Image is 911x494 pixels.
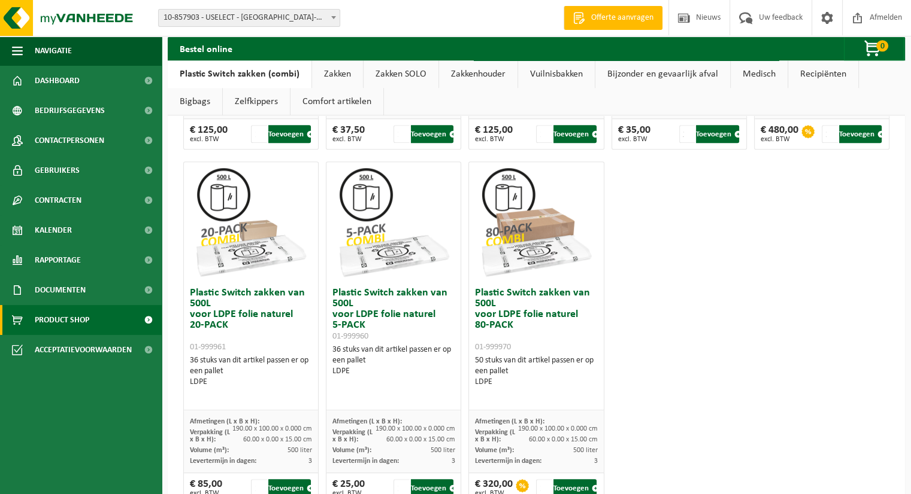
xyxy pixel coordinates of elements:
[475,136,513,143] span: excl. BTW
[190,125,228,143] div: € 125,00
[268,125,311,143] button: Toevoegen
[822,125,838,143] input: 1
[287,447,312,454] span: 500 liter
[618,125,650,143] div: € 35,00
[35,36,72,66] span: Navigatie
[573,447,598,454] span: 500 liter
[518,425,598,432] span: 190.00 x 100.00 x 0.000 cm
[761,136,798,143] span: excl. BTW
[158,9,340,27] span: 10-857903 - USELECT - SINT-DENIJS-WESTREM
[332,458,399,465] span: Levertermijn in dagen:
[386,436,455,443] span: 60.00 x 0.00 x 15.00 cm
[190,447,229,454] span: Volume (m³):
[35,245,81,275] span: Rapportage
[190,377,312,388] div: LDPE
[332,429,373,443] span: Verpakking (L x B x H):
[844,36,904,60] button: 0
[536,125,552,143] input: 1
[35,275,86,305] span: Documenten
[159,10,340,26] span: 10-857903 - USELECT - SINT-DENIJS-WESTREM
[876,40,888,51] span: 0
[332,332,368,341] span: 01-999960
[332,366,455,377] div: LDPE
[251,125,267,143] input: 1
[332,136,365,143] span: excl. BTW
[696,125,739,143] button: Toevoegen
[191,162,311,282] img: 01-999961
[761,125,798,143] div: € 480,00
[475,343,511,352] span: 01-999970
[439,60,517,88] a: Zakkenhouder
[679,125,695,143] input: 1
[430,447,455,454] span: 500 liter
[35,305,89,335] span: Product Shop
[168,60,311,88] a: Plastic Switch zakken (combi)
[35,126,104,155] span: Contactpersonen
[476,162,596,282] img: 01-999970
[35,66,80,96] span: Dashboard
[475,288,597,352] h3: Plastic Switch zakken van 500L voor LDPE folie naturel 80-PACK
[618,136,650,143] span: excl. BTW
[243,436,312,443] span: 60.00 x 0.00 x 15.00 cm
[168,36,244,60] h2: Bestel online
[190,288,312,352] h3: Plastic Switch zakken van 500L voor LDPE folie naturel 20-PACK
[564,6,662,30] a: Offerte aanvragen
[475,418,544,425] span: Afmetingen (L x B x H):
[35,155,80,185] span: Gebruikers
[190,429,230,443] span: Verpakking (L x B x H):
[451,458,455,465] span: 3
[35,335,132,365] span: Acceptatievoorwaarden
[190,418,259,425] span: Afmetingen (L x B x H):
[332,288,455,341] h3: Plastic Switch zakken van 500L voor LDPE folie naturel 5-PACK
[332,344,455,377] div: 36 stuks van dit artikel passen er op een pallet
[290,88,383,115] a: Comfort artikelen
[312,60,363,88] a: Zakken
[518,60,595,88] a: Vuilnisbakken
[475,458,541,465] span: Levertermijn in dagen:
[595,60,730,88] a: Bijzonder en gevaarlijk afval
[332,125,365,143] div: € 37,50
[35,96,105,126] span: Bedrijfsgegevens
[594,458,598,465] span: 3
[529,436,598,443] span: 60.00 x 0.00 x 15.00 cm
[334,162,453,282] img: 01-999960
[475,377,597,388] div: LDPE
[731,60,788,88] a: Medisch
[190,458,256,465] span: Levertermijn in dagen:
[475,429,515,443] span: Verpakking (L x B x H):
[332,447,371,454] span: Volume (m³):
[190,343,226,352] span: 01-999961
[308,458,312,465] span: 3
[35,215,72,245] span: Kalender
[411,125,453,143] button: Toevoegen
[475,125,513,143] div: € 125,00
[190,355,312,388] div: 36 stuks van dit artikel passen er op een pallet
[839,125,882,143] button: Toevoegen
[475,447,514,454] span: Volume (m³):
[588,12,656,24] span: Offerte aanvragen
[394,125,410,143] input: 1
[232,425,312,432] span: 190.00 x 100.00 x 0.000 cm
[475,355,597,388] div: 50 stuks van dit artikel passen er op een pallet
[35,185,81,215] span: Contracten
[332,418,402,425] span: Afmetingen (L x B x H):
[190,136,228,143] span: excl. BTW
[364,60,438,88] a: Zakken SOLO
[788,60,858,88] a: Recipiënten
[223,88,290,115] a: Zelfkippers
[375,425,455,432] span: 190.00 x 100.00 x 0.000 cm
[168,88,222,115] a: Bigbags
[553,125,596,143] button: Toevoegen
